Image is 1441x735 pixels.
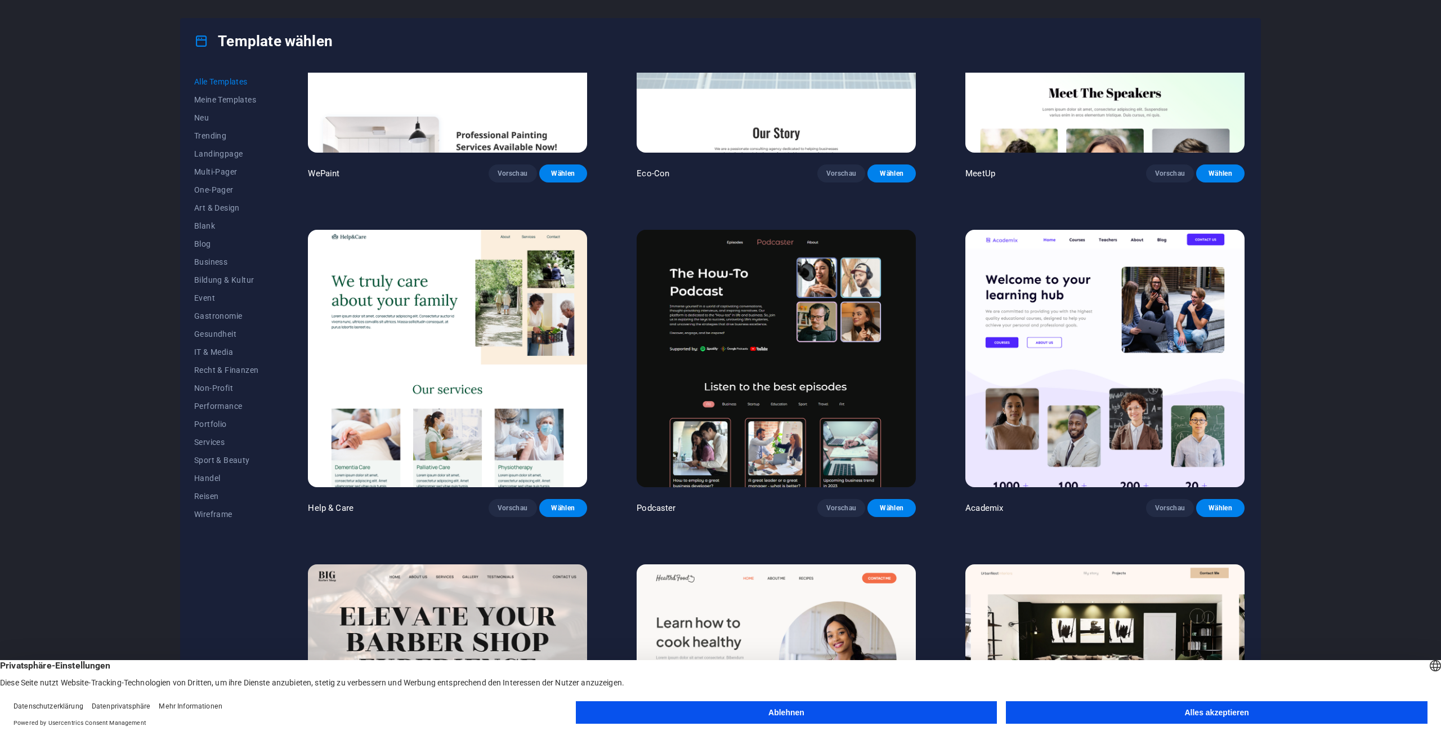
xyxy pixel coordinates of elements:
[1146,164,1194,182] button: Vorschau
[194,451,258,469] button: Sport & Beauty
[194,203,258,212] span: Art & Design
[194,221,258,230] span: Blank
[194,239,258,248] span: Blog
[194,492,258,501] span: Reisen
[548,504,579,513] span: Wählen
[1155,169,1185,178] span: Vorschau
[194,420,258,429] span: Portfolio
[817,499,866,517] button: Vorschau
[194,384,258,393] span: Non-Profit
[489,164,537,182] button: Vorschau
[965,502,1003,514] p: Academix
[194,329,258,338] span: Gesundheit
[194,325,258,343] button: Gesundheit
[194,379,258,397] button: Non-Profit
[194,253,258,271] button: Business
[194,32,333,50] h4: Template wählen
[194,185,258,194] span: One-Pager
[194,199,258,217] button: Art & Design
[817,164,866,182] button: Vorschau
[194,235,258,253] button: Blog
[1205,169,1236,178] span: Wählen
[308,168,339,179] p: WePaint
[194,163,258,181] button: Multi-Pager
[876,169,907,178] span: Wählen
[637,168,669,179] p: Eco-Con
[194,293,258,302] span: Event
[548,169,579,178] span: Wählen
[194,456,258,465] span: Sport & Beauty
[498,169,528,178] span: Vorschau
[1146,499,1194,517] button: Vorschau
[637,230,916,487] img: Podcaster
[308,230,587,487] img: Help & Care
[539,499,588,517] button: Wählen
[194,113,258,122] span: Neu
[194,167,258,176] span: Multi-Pager
[194,127,258,145] button: Trending
[867,164,916,182] button: Wählen
[194,271,258,289] button: Bildung & Kultur
[194,91,258,109] button: Meine Templates
[194,474,258,483] span: Handel
[498,504,528,513] span: Vorschau
[1196,499,1245,517] button: Wählen
[539,164,588,182] button: Wählen
[194,366,258,375] span: Recht & Finanzen
[965,168,995,179] p: MeetUp
[194,505,258,523] button: Wireframe
[826,504,857,513] span: Vorschau
[194,307,258,325] button: Gastronomie
[194,77,258,86] span: Alle Templates
[194,257,258,266] span: Business
[1205,504,1236,513] span: Wählen
[876,504,907,513] span: Wählen
[194,311,258,320] span: Gastronomie
[194,181,258,199] button: One-Pager
[826,169,857,178] span: Vorschau
[194,73,258,91] button: Alle Templates
[194,95,258,104] span: Meine Templates
[194,438,258,447] span: Services
[194,433,258,451] button: Services
[637,502,675,514] p: Podcaster
[194,402,258,411] span: Performance
[489,499,537,517] button: Vorschau
[194,415,258,433] button: Portfolio
[194,217,258,235] button: Blank
[867,499,916,517] button: Wählen
[1196,164,1245,182] button: Wählen
[194,469,258,487] button: Handel
[194,149,258,158] span: Landingpage
[194,289,258,307] button: Event
[194,343,258,361] button: IT & Media
[194,131,258,140] span: Trending
[194,348,258,357] span: IT & Media
[965,230,1245,487] img: Academix
[1155,504,1185,513] span: Vorschau
[194,487,258,505] button: Reisen
[308,502,353,514] p: Help & Care
[194,145,258,163] button: Landingpage
[194,510,258,519] span: Wireframe
[194,275,258,284] span: Bildung & Kultur
[194,109,258,127] button: Neu
[194,397,258,415] button: Performance
[194,361,258,379] button: Recht & Finanzen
